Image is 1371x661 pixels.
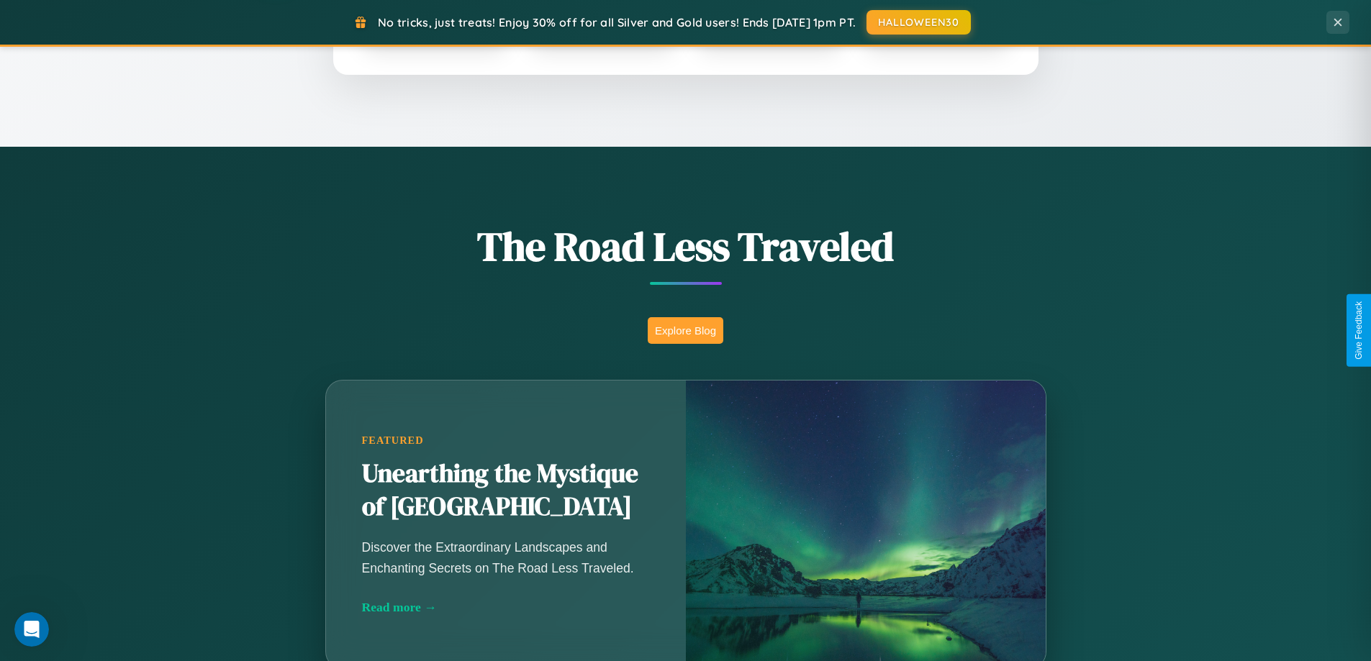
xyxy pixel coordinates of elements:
button: HALLOWEEN30 [867,10,971,35]
iframe: Intercom live chat [14,612,49,647]
div: Featured [362,434,650,447]
h2: Unearthing the Mystique of [GEOGRAPHIC_DATA] [362,457,650,524]
p: Discover the Extraordinary Landscapes and Enchanting Secrets on The Road Less Traveled. [362,537,650,578]
div: Read more → [362,600,650,615]
span: No tricks, just treats! Enjoy 30% off for all Silver and Gold users! Ends [DATE] 1pm PT. [378,15,856,29]
button: Explore Blog [648,317,723,344]
h1: The Road Less Traveled [254,219,1118,274]
div: Give Feedback [1354,301,1364,360]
